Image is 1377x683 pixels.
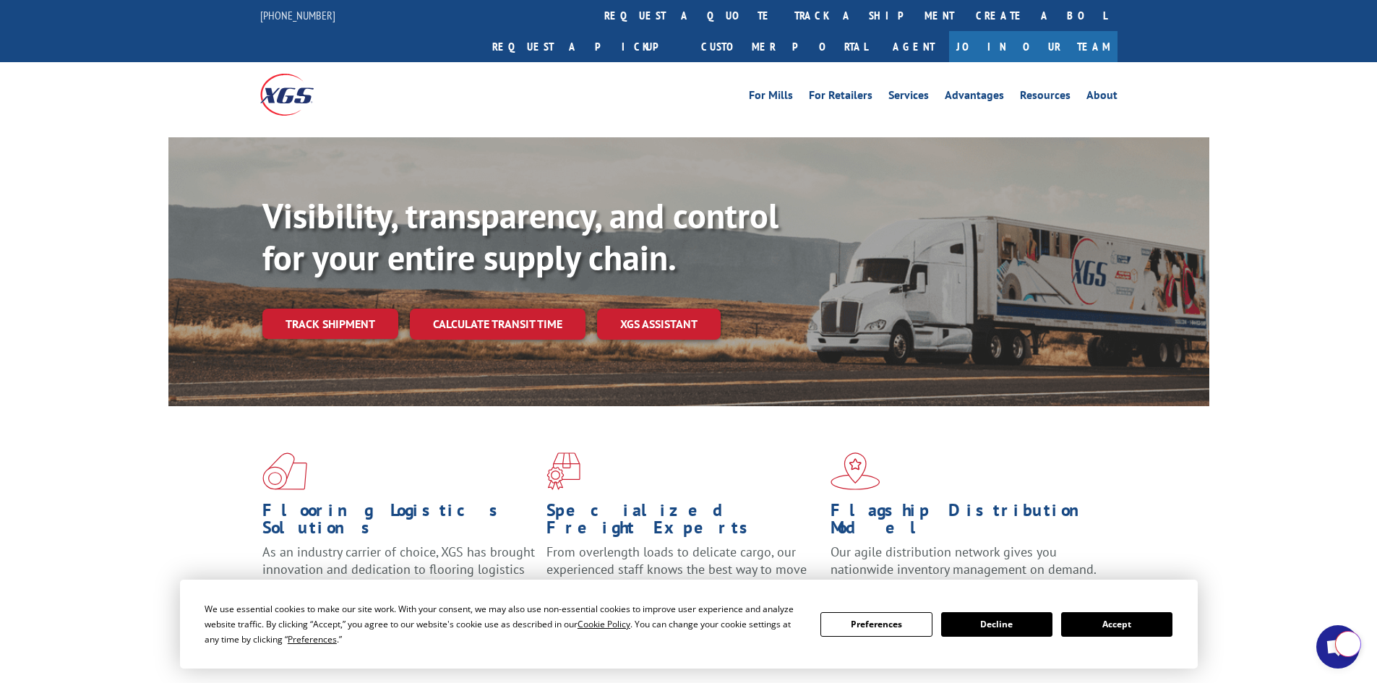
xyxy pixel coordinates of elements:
a: For Retailers [809,90,872,106]
button: Decline [941,612,1052,637]
h1: Flooring Logistics Solutions [262,502,536,544]
a: Join Our Team [949,31,1118,62]
img: xgs-icon-flagship-distribution-model-red [831,452,880,490]
b: Visibility, transparency, and control for your entire supply chain. [262,193,778,280]
h1: Specialized Freight Experts [546,502,820,544]
p: From overlength loads to delicate cargo, our experienced staff knows the best way to move your fr... [546,544,820,608]
a: XGS ASSISTANT [597,309,721,340]
a: Agent [878,31,949,62]
a: Resources [1020,90,1071,106]
button: Accept [1061,612,1172,637]
a: [PHONE_NUMBER] [260,8,335,22]
a: For Mills [749,90,793,106]
div: We use essential cookies to make our site work. With your consent, we may also use non-essential ... [205,601,803,647]
span: Cookie Policy [578,618,630,630]
button: Preferences [820,612,932,637]
a: Calculate transit time [410,309,585,340]
span: As an industry carrier of choice, XGS has brought innovation and dedication to flooring logistics... [262,544,535,595]
a: About [1086,90,1118,106]
a: Customer Portal [690,31,878,62]
img: xgs-icon-focused-on-flooring-red [546,452,580,490]
a: Request a pickup [481,31,690,62]
h1: Flagship Distribution Model [831,502,1104,544]
img: xgs-icon-total-supply-chain-intelligence-red [262,452,307,490]
a: Services [888,90,929,106]
span: Preferences [288,633,337,645]
div: Open chat [1316,625,1360,669]
div: Cookie Consent Prompt [180,580,1198,669]
span: Our agile distribution network gives you nationwide inventory management on demand. [831,544,1097,577]
a: Advantages [945,90,1004,106]
a: Track shipment [262,309,398,339]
